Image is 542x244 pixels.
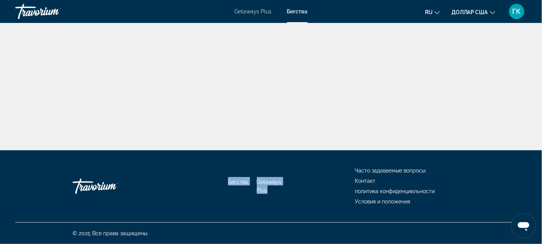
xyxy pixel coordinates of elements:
[257,179,282,194] a: Getaways Plus
[425,9,433,15] font: ru
[355,178,375,184] a: Контакт
[235,8,272,15] a: Getaways Plus
[355,168,425,174] a: Часто задаваемые вопросы
[228,179,248,185] a: Бегства
[507,3,527,20] button: Меню пользователя
[425,7,440,18] button: Изменить язык
[513,7,521,15] font: ГК
[15,2,92,21] a: Травориум
[73,230,148,236] font: © 2025 Все права защищены.
[73,175,149,198] a: Иди домой
[287,8,308,15] a: Бегства
[451,7,495,18] button: Изменить валюту
[355,198,410,205] a: Условия и положения
[511,213,536,238] iframe: Кнопка запуска окна обмена сообщениями
[355,188,435,194] a: политика конфиденциальности
[451,9,488,15] font: доллар США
